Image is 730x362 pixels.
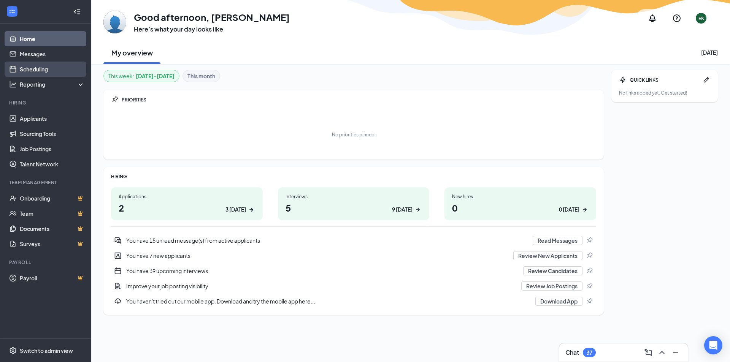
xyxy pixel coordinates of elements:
[111,233,596,248] div: You have 15 unread message(s) from active applicants
[20,126,85,141] a: Sourcing Tools
[672,14,681,23] svg: QuestionInfo
[134,11,290,24] h1: Good afternoon, [PERSON_NAME]
[248,206,255,213] svg: ArrowRight
[114,237,122,244] svg: DoubleChatActive
[656,346,668,359] button: ChevronUp
[586,297,593,305] svg: Pin
[586,237,593,244] svg: Pin
[111,278,596,294] a: DocumentAddImprove your job posting visibilityReview Job PostingsPin
[286,193,422,200] div: Interviews
[414,206,422,213] svg: ArrowRight
[9,81,17,88] svg: Analysis
[111,263,596,278] a: CalendarNewYou have 39 upcoming interviewsReview CandidatesPin
[586,267,593,275] svg: Pin
[20,347,73,354] div: Switch to admin view
[20,206,85,221] a: TeamCrown
[111,187,263,220] a: Applications23 [DATE]ArrowRight
[20,111,85,126] a: Applicants
[134,25,290,33] h3: Here’s what your day looks like
[114,267,122,275] svg: CalendarNew
[122,96,596,103] div: PRIORITIES
[452,201,589,214] h1: 0
[648,14,657,23] svg: Notifications
[111,96,119,103] svg: Pin
[278,187,430,220] a: Interviews59 [DATE]ArrowRight
[523,266,582,275] button: Review Candidates
[521,281,582,291] button: Review Job Postings
[111,173,596,180] div: HIRING
[533,236,582,245] button: Read Messages
[111,294,596,309] a: DownloadYou haven't tried out our mobile app. Download and try the mobile app here...Download AppPin
[119,201,255,214] h1: 2
[642,346,654,359] button: ComposeMessage
[630,77,700,83] div: QUICK LINKS
[332,131,376,138] div: No priorities pinned.
[619,76,627,84] svg: Bolt
[644,348,653,357] svg: ComposeMessage
[704,336,722,354] div: Open Intercom Messenger
[392,206,413,213] div: 9 [DATE]
[452,193,589,200] div: New hires
[126,282,517,290] div: Improve your job posting visibility
[126,237,528,244] div: You have 15 unread message(s) from active applicants
[444,187,596,220] a: New hires00 [DATE]ArrowRight
[586,252,593,259] svg: Pin
[535,297,582,306] button: Download App
[111,294,596,309] div: You haven't tried out our mobile app. Download and try the mobile app here...
[671,348,680,357] svg: Minimize
[126,267,519,275] div: You have 39 upcoming interviews
[20,141,85,156] a: Job Postings
[8,8,16,15] svg: WorkstreamLogo
[565,348,579,357] h3: Chat
[703,76,710,84] svg: Pen
[111,278,596,294] div: Improve your job posting visibility
[20,62,85,77] a: Scheduling
[111,248,596,263] a: UserEntityYou have 7 new applicantsReview New ApplicantsPin
[111,48,153,57] h2: My overview
[9,259,83,266] div: Payroll
[20,81,85,88] div: Reporting
[9,347,17,354] svg: Settings
[9,179,83,186] div: Team Management
[20,236,85,251] a: SurveysCrown
[698,15,704,22] div: EK
[111,263,596,278] div: You have 39 upcoming interviews
[619,90,710,96] div: No links added yet. Get started!
[126,252,509,259] div: You have 7 new applicants
[114,282,122,290] svg: DocumentAdd
[114,252,122,259] svg: UserEntity
[225,206,246,213] div: 3 [DATE]
[108,72,175,80] div: This week :
[657,348,667,357] svg: ChevronUp
[136,72,175,80] b: [DATE] - [DATE]
[111,248,596,263] div: You have 7 new applicants
[114,297,122,305] svg: Download
[73,8,81,16] svg: Collapse
[187,72,215,80] b: This month
[20,270,85,286] a: PayrollCrown
[559,206,579,213] div: 0 [DATE]
[126,297,531,305] div: You haven't tried out our mobile app. Download and try the mobile app here...
[111,233,596,248] a: DoubleChatActiveYou have 15 unread message(s) from active applicantsRead MessagesPin
[20,156,85,172] a: Talent Network
[20,46,85,62] a: Messages
[513,251,582,260] button: Review New Applicants
[103,11,126,33] img: Ed Katula
[286,201,422,214] h1: 5
[586,282,593,290] svg: Pin
[20,191,85,206] a: OnboardingCrown
[20,31,85,46] a: Home
[586,349,592,356] div: 37
[20,221,85,236] a: DocumentsCrown
[670,346,682,359] button: Minimize
[9,100,83,106] div: Hiring
[581,206,589,213] svg: ArrowRight
[119,193,255,200] div: Applications
[701,49,718,56] div: [DATE]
